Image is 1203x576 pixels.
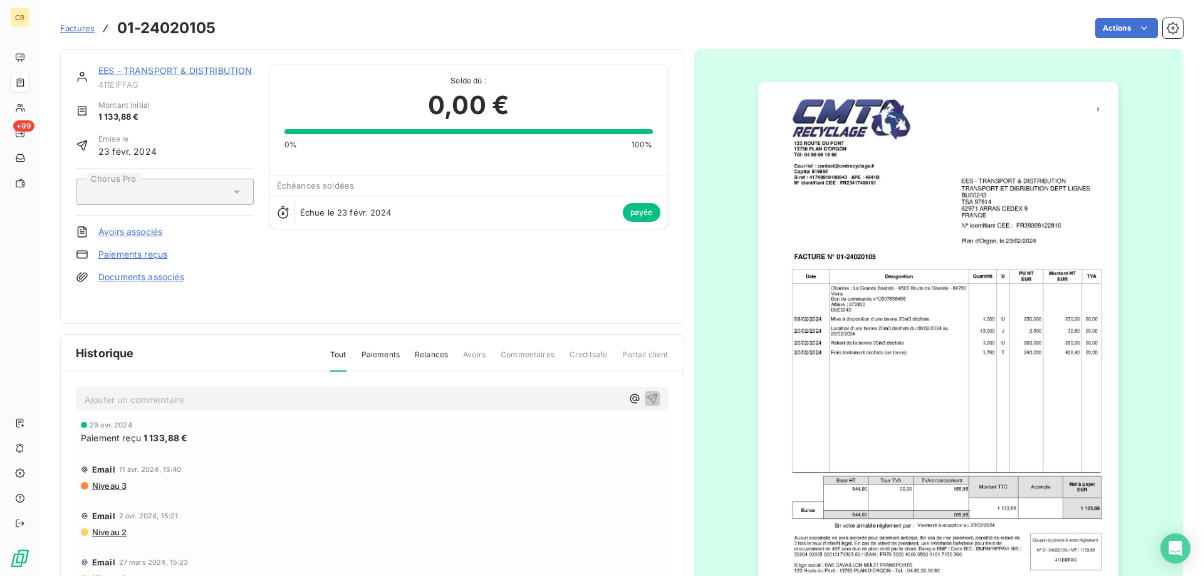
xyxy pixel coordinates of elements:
span: Tout [330,349,346,372]
span: Email [92,511,115,521]
span: 0,00 € [428,86,509,124]
span: Niveau 2 [91,527,127,537]
a: EES - TRANSPORT & DISTRIBUTION [98,65,253,76]
div: Open Intercom Messenger [1160,533,1190,563]
h3: 01-24020105 [117,17,216,39]
span: 100% [632,139,653,150]
span: 1 133,88 € [143,431,188,444]
span: Email [92,464,115,474]
span: Paiements [362,349,400,370]
span: Commentaires [501,349,555,370]
span: Historique [76,345,134,362]
span: 411EIFFAG [98,80,254,90]
a: Factures [60,22,95,34]
span: Échue le 23 févr. 2024 [300,207,391,217]
span: 1 133,88 € [98,111,150,123]
span: Portail client [622,349,668,370]
span: 11 avr. 2024, 15:40 [119,466,182,473]
span: 23 févr. 2024 [98,145,157,158]
span: 27 mars 2024, 15:23 [119,558,189,566]
span: 2 avr. 2024, 15:21 [119,512,179,520]
span: Relances [415,349,448,370]
span: Émise le [98,134,157,145]
span: Factures [60,23,95,33]
span: Creditsafe [570,349,608,370]
div: CR [10,8,30,28]
span: payée [623,203,660,222]
span: +99 [13,120,34,132]
span: Échéances soldées [277,181,355,191]
span: Montant initial [98,100,150,111]
span: Email [92,557,115,567]
button: Actions [1095,18,1158,38]
span: Niveau 3 [91,481,127,491]
span: Solde dû : [284,75,653,86]
a: Documents associés [98,271,184,283]
img: Logo LeanPay [10,548,30,568]
span: Paiement reçu [81,431,141,444]
span: 29 avr. 2024 [90,421,132,429]
a: Paiements reçus [98,248,167,261]
a: Avoirs associés [98,226,162,238]
span: 0% [284,139,297,150]
span: Avoirs [463,349,486,370]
